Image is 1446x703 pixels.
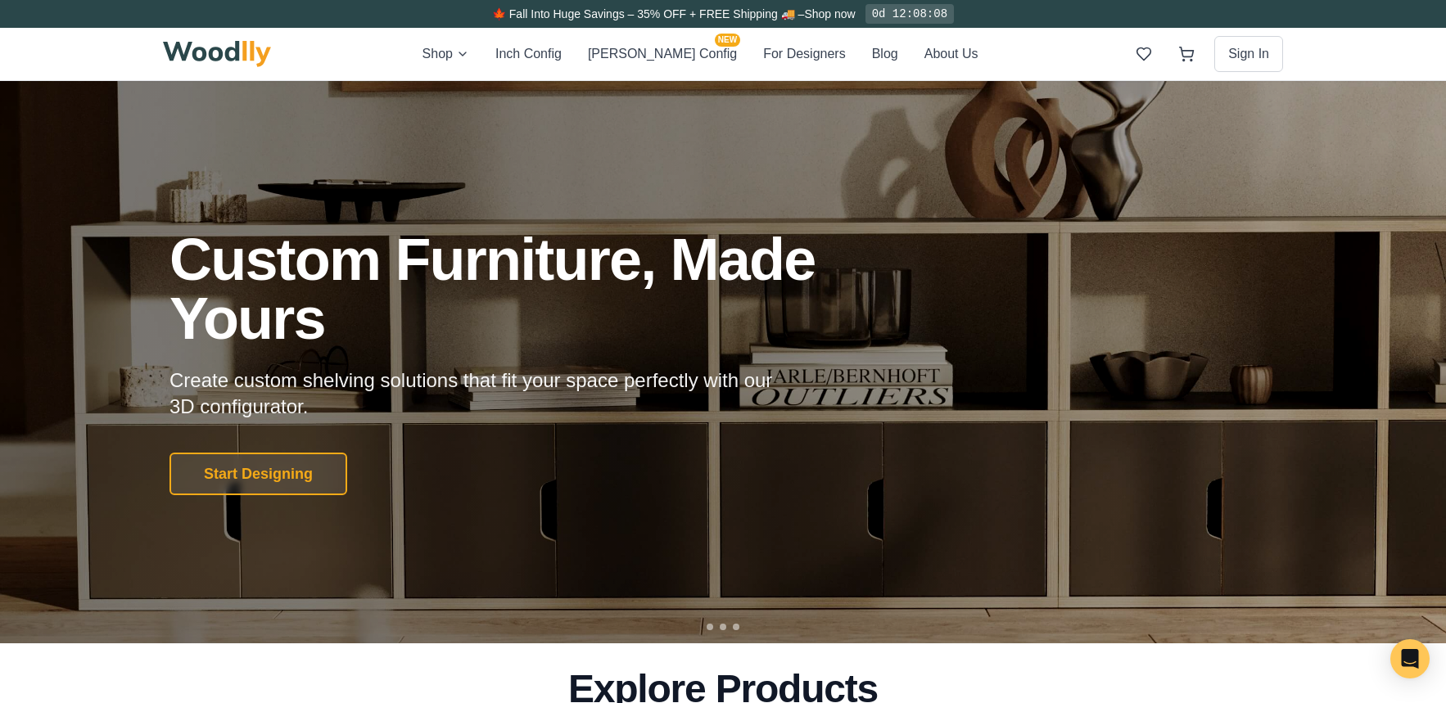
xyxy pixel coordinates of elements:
button: Blog [872,43,898,65]
div: Open Intercom Messenger [1390,639,1430,678]
button: About Us [924,43,978,65]
button: Inch Config [495,43,562,65]
button: [PERSON_NAME] ConfigNEW [588,43,737,65]
a: Shop now [804,7,855,20]
div: 0d 12:08:08 [865,4,954,24]
h1: Custom Furniture, Made Yours [169,230,903,348]
button: For Designers [763,43,845,65]
button: Start Designing [169,453,347,495]
p: Create custom shelving solutions that fit your space perfectly with our 3D configurator. [169,367,798,420]
span: 🍁 Fall Into Huge Savings – 35% OFF + FREE Shipping 🚚 – [492,7,804,20]
button: Sign In [1214,36,1283,72]
span: NEW [715,34,740,47]
img: Woodlly [163,41,271,67]
button: Shop [423,43,469,65]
